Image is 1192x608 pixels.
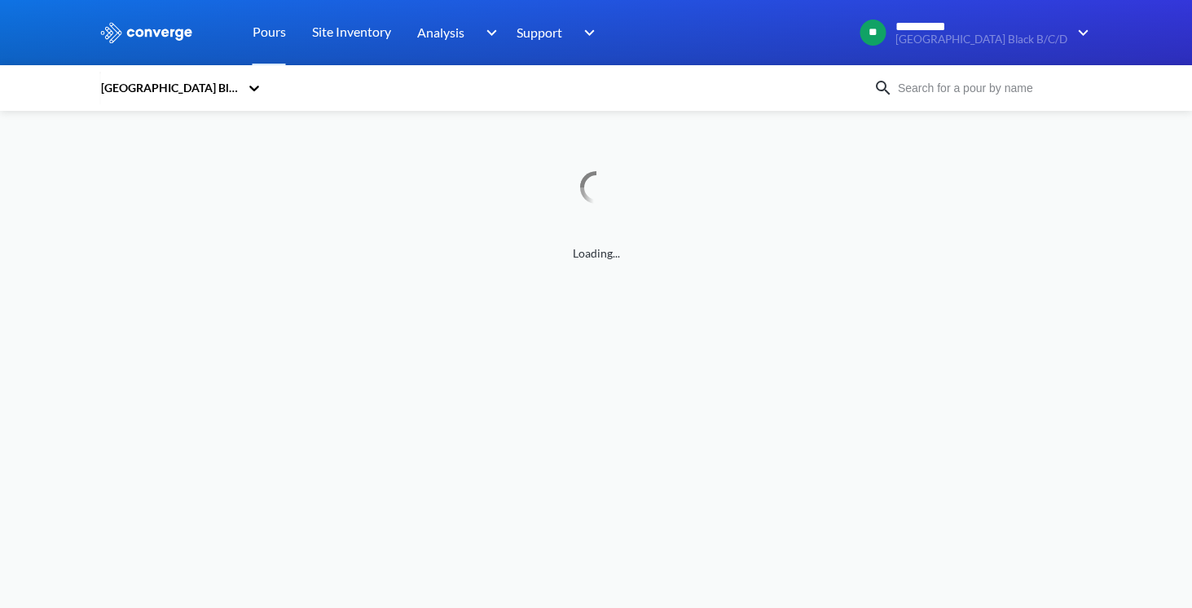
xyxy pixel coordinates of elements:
img: downArrow.svg [574,23,600,42]
span: Analysis [417,22,464,42]
span: Loading... [99,245,1093,262]
div: [GEOGRAPHIC_DATA] Black B/C/D [99,79,240,97]
img: icon-search.svg [873,78,893,98]
img: downArrow.svg [475,23,501,42]
img: logo_ewhite.svg [99,22,194,43]
input: Search for a pour by name [893,79,1090,97]
span: Support [517,22,562,42]
span: [GEOGRAPHIC_DATA] Black B/C/D [895,33,1067,46]
img: downArrow.svg [1067,23,1093,42]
